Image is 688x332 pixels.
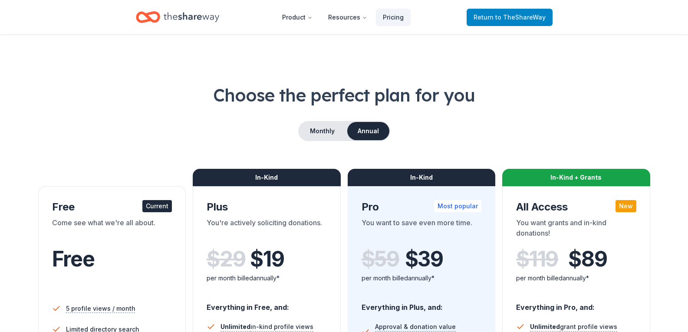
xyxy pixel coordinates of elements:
[250,247,284,271] span: $ 19
[616,200,636,212] div: New
[362,200,482,214] div: Pro
[221,323,313,330] span: in-kind profile views
[362,217,482,242] div: You want to save even more time.
[52,246,95,272] span: Free
[495,13,546,21] span: to TheShareWay
[347,122,389,140] button: Annual
[516,295,636,313] div: Everything in Pro, and:
[275,9,319,26] button: Product
[207,217,327,242] div: You're actively soliciting donations.
[321,9,374,26] button: Resources
[52,200,172,214] div: Free
[502,169,650,186] div: In-Kind + Grants
[66,303,135,314] span: 5 profile views / month
[348,169,496,186] div: In-Kind
[530,323,560,330] span: Unlimited
[474,12,546,23] span: Return
[530,323,617,330] span: grant profile views
[193,169,341,186] div: In-Kind
[516,273,636,283] div: per month billed annually*
[516,217,636,242] div: You want grants and in-kind donations!
[405,247,443,271] span: $ 39
[35,83,653,107] h1: Choose the perfect plan for you
[136,7,219,27] a: Home
[516,200,636,214] div: All Access
[376,9,411,26] a: Pricing
[362,295,482,313] div: Everything in Plus, and:
[221,323,250,330] span: Unlimited
[207,295,327,313] div: Everything in Free, and:
[207,200,327,214] div: Plus
[299,122,346,140] button: Monthly
[434,200,481,212] div: Most popular
[275,7,411,27] nav: Main
[568,247,607,271] span: $ 89
[467,9,553,26] a: Returnto TheShareWay
[207,273,327,283] div: per month billed annually*
[362,273,482,283] div: per month billed annually*
[142,200,172,212] div: Current
[52,217,172,242] div: Come see what we're all about.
